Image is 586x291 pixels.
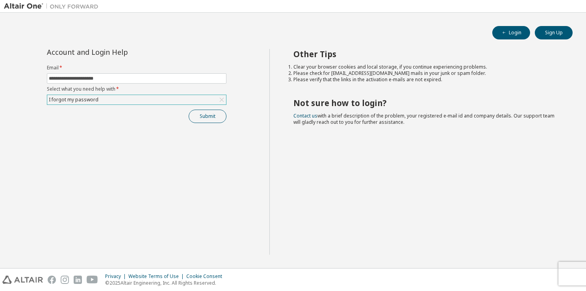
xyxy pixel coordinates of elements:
label: Select what you need help with [47,86,226,92]
img: instagram.svg [61,276,69,284]
div: I forgot my password [48,95,100,104]
h2: Not sure how to login? [293,98,559,108]
li: Clear your browser cookies and local storage, if you continue experiencing problems. [293,64,559,70]
span: with a brief description of the problem, your registered e-mail id and company details. Our suppo... [293,112,554,125]
img: Altair One [4,2,102,10]
img: facebook.svg [48,276,56,284]
li: Please check for [EMAIL_ADDRESS][DOMAIN_NAME] mails in your junk or spam folder. [293,70,559,76]
img: altair_logo.svg [2,276,43,284]
button: Login [492,26,530,39]
div: Privacy [105,273,128,280]
button: Submit [189,110,226,123]
li: Please verify that the links in the activation e-mails are not expired. [293,76,559,83]
div: I forgot my password [47,95,226,104]
h2: Other Tips [293,49,559,59]
label: Email [47,65,226,71]
div: Account and Login Help [47,49,191,55]
div: Website Terms of Use [128,273,186,280]
img: youtube.svg [87,276,98,284]
a: Contact us [293,112,317,119]
div: Cookie Consent [186,273,227,280]
img: linkedin.svg [74,276,82,284]
p: © 2025 Altair Engineering, Inc. All Rights Reserved. [105,280,227,286]
button: Sign Up [535,26,573,39]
